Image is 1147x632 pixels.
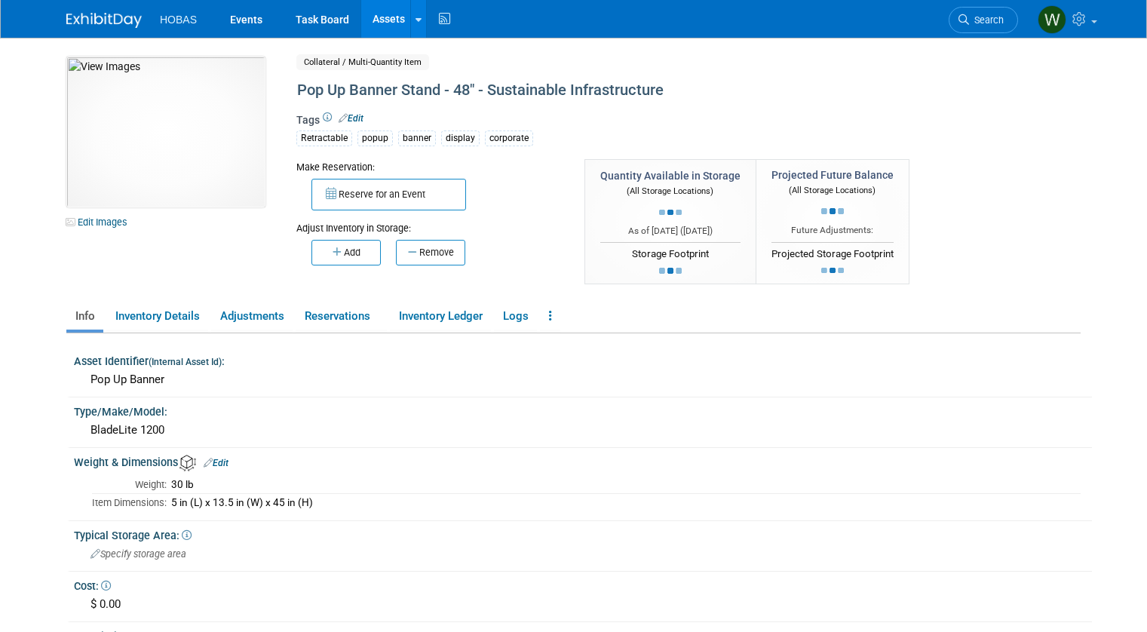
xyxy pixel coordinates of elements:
img: loading... [659,268,682,274]
a: Edit [204,458,228,468]
div: BladeLite 1200 [85,419,1081,442]
a: Search [949,7,1018,33]
div: Pop Up Banner [85,368,1081,391]
img: ExhibitDay [66,13,142,28]
img: loading... [821,208,844,214]
div: display [441,130,480,146]
img: loading... [821,268,844,274]
div: Projected Storage Footprint [771,242,894,262]
div: Storage Footprint [600,242,741,262]
a: Reservations [296,303,387,330]
div: As of [DATE] ( ) [600,225,741,238]
div: Type/Make/Model: [74,400,1092,419]
div: $ 0.00 [85,593,1081,616]
div: (All Storage Locations) [600,183,741,198]
div: (All Storage Locations) [771,183,894,197]
button: Remove [396,240,465,265]
td: Item Dimensions: [92,494,167,511]
div: 30 lb [171,478,1081,492]
a: Edit [339,113,363,124]
div: Weight & Dimensions [74,451,1092,471]
div: Projected Future Balance [771,167,894,183]
span: [DATE] [683,225,710,236]
small: (Internal Asset Id) [149,357,222,367]
span: Typical Storage Area: [74,529,192,541]
div: Tags [296,112,965,156]
img: Will Stafford [1038,5,1066,34]
span: Specify storage area [90,548,186,560]
a: Inventory Details [106,303,208,330]
img: loading... [659,210,682,216]
span: HOBAS [160,14,197,26]
a: Inventory Ledger [390,303,491,330]
a: Logs [494,303,537,330]
a: Adjustments [211,303,293,330]
div: Cost: [74,575,1092,594]
div: Pop Up Banner Stand - 48" - Sustainable Infrastructure [292,77,965,104]
button: Reserve for an Event [311,179,466,210]
div: corporate [485,130,533,146]
div: Adjust Inventory in Storage: [296,210,562,235]
div: popup [357,130,393,146]
button: Add [311,240,381,265]
img: Asset Weight and Dimensions [179,455,196,471]
span: Collateral / Multi-Quantity Item [296,54,429,70]
a: Info [66,303,103,330]
a: Edit Images [66,213,133,232]
td: Weight: [92,476,167,493]
img: View Images [66,57,265,207]
div: Quantity Available in Storage [600,168,741,183]
div: Asset Identifier : [74,350,1092,369]
div: Retractable [296,130,352,146]
span: Search [969,14,1004,26]
div: banner [398,130,436,146]
div: Future Adjustments: [771,224,894,237]
div: 5 in (L) x 13.5 in (W) x 45 in (H) [171,496,1081,510]
div: Make Reservation: [296,159,562,174]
